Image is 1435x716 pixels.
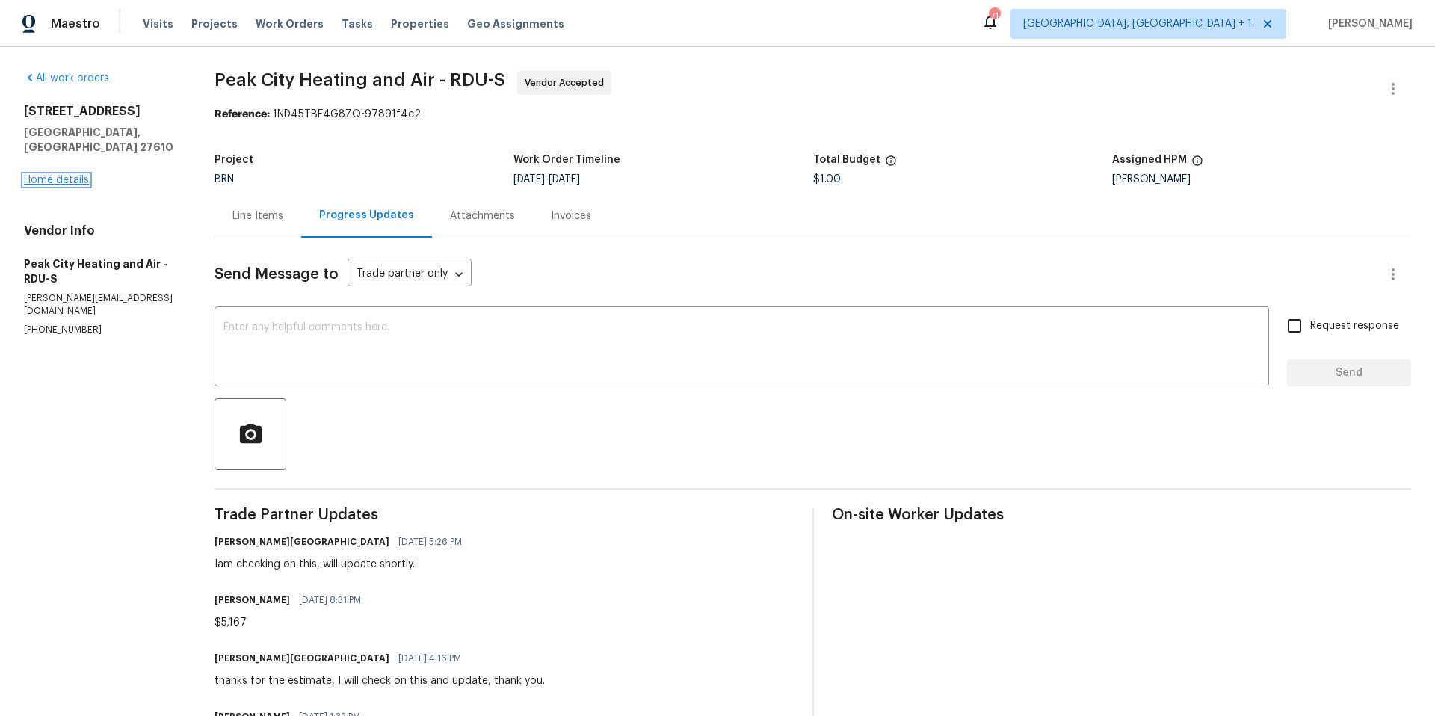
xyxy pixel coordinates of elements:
[1112,174,1411,185] div: [PERSON_NAME]
[1191,155,1203,174] span: The hpm assigned to this work order.
[513,155,620,165] h5: Work Order Timeline
[215,71,505,89] span: Peak City Heating and Air - RDU-S
[24,256,179,286] h5: Peak City Heating and Air - RDU-S
[191,16,238,31] span: Projects
[1322,16,1413,31] span: [PERSON_NAME]
[24,324,179,336] p: [PHONE_NUMBER]
[24,104,179,119] h2: [STREET_ADDRESS]
[215,155,253,165] h5: Project
[24,292,179,318] p: [PERSON_NAME][EMAIL_ADDRESS][DOMAIN_NAME]
[885,155,897,174] span: The total cost of line items that have been proposed by Opendoor. This sum includes line items th...
[24,73,109,84] a: All work orders
[551,209,591,223] div: Invoices
[832,507,1411,522] span: On-site Worker Updates
[215,267,339,282] span: Send Message to
[549,174,580,185] span: [DATE]
[525,75,610,90] span: Vendor Accepted
[215,557,471,572] div: Iam checking on this, will update shortly.
[215,174,234,185] span: BRN
[24,175,89,185] a: Home details
[398,651,461,666] span: [DATE] 4:16 PM
[256,16,324,31] span: Work Orders
[1023,16,1252,31] span: [GEOGRAPHIC_DATA], [GEOGRAPHIC_DATA] + 1
[467,16,564,31] span: Geo Assignments
[989,9,999,24] div: 71
[299,593,361,608] span: [DATE] 8:31 PM
[342,19,373,29] span: Tasks
[319,208,414,223] div: Progress Updates
[215,507,794,522] span: Trade Partner Updates
[24,125,179,155] h5: [GEOGRAPHIC_DATA], [GEOGRAPHIC_DATA] 27610
[348,262,472,287] div: Trade partner only
[232,209,283,223] div: Line Items
[24,223,179,238] h4: Vendor Info
[513,174,580,185] span: -
[215,593,290,608] h6: [PERSON_NAME]
[143,16,173,31] span: Visits
[51,16,100,31] span: Maestro
[215,615,370,630] div: $5,167
[1112,155,1187,165] h5: Assigned HPM
[215,109,270,120] b: Reference:
[1310,318,1399,334] span: Request response
[391,16,449,31] span: Properties
[513,174,545,185] span: [DATE]
[215,673,545,688] div: thanks for the estimate, I will check on this and update, thank you.
[813,174,841,185] span: $1.00
[398,534,462,549] span: [DATE] 5:26 PM
[215,534,389,549] h6: [PERSON_NAME][GEOGRAPHIC_DATA]
[215,107,1411,122] div: 1ND45TBF4G8ZQ-97891f4c2
[813,155,880,165] h5: Total Budget
[450,209,515,223] div: Attachments
[215,651,389,666] h6: [PERSON_NAME][GEOGRAPHIC_DATA]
